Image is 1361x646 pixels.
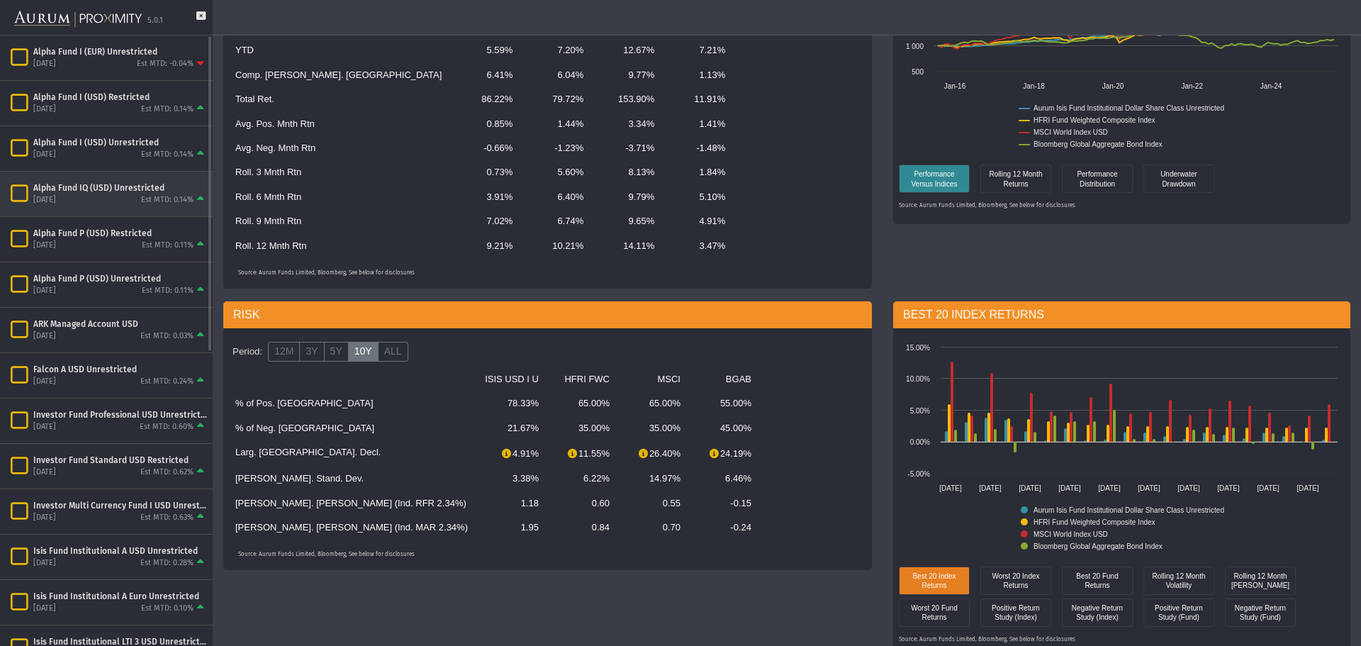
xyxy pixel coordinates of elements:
[33,591,207,602] div: Isis Fund Institutional A Euro Unrestricted
[1296,484,1319,492] text: [DATE]
[450,160,521,184] td: 0.73%
[902,570,966,591] div: Best 20 Index Returns
[33,409,207,421] div: Investor Fund Professional USD Unrestricted
[33,182,207,194] div: Alpha Fund IQ (USD) Unrestricted
[227,467,476,491] td: [PERSON_NAME]. Stand. Dev.
[618,416,689,440] td: 35.00%
[689,467,760,491] td: 6.46%
[979,484,1002,492] text: [DATE]
[238,551,857,559] p: Source: Aurum Funds Limited, Bloomberg, See below for disclosures
[547,367,618,391] td: HFRI FWC
[1102,82,1124,90] text: Jan-20
[1147,602,1211,623] div: Positive Return Study (Fund)
[1225,598,1296,627] div: Negative Return Study (Fund)
[140,331,194,342] div: Est MTD: 0.03%
[33,467,56,478] div: [DATE]
[912,68,924,76] text: 500
[33,137,207,148] div: Alpha Fund I (USD) Unrestricted
[1098,484,1121,492] text: [DATE]
[663,38,734,62] td: 7.21%
[227,391,476,416] td: % of Pos. [GEOGRAPHIC_DATA]
[1034,140,1163,148] text: Bloomberg Global Aggregate Bond Index
[1058,484,1081,492] text: [DATE]
[141,195,194,206] div: Est MTD: 0.14%
[910,407,930,415] text: 5.00%
[1034,128,1108,136] text: MSCI World Index USD
[663,87,734,111] td: 11.91%
[547,416,618,440] td: 35.00%
[1034,104,1224,112] text: Aurum Isis Fund Institutional Dollar Share Class Unrestricted
[939,484,962,492] text: [DATE]
[1143,165,1214,193] div: Underwater Drawdown
[33,46,207,57] div: Alpha Fund I (EUR) Unrestricted
[450,112,521,136] td: 0.85%
[227,112,450,136] td: Avg. Pos. Mnth Rtn
[1138,484,1160,492] text: [DATE]
[299,342,324,362] label: 3Y
[33,228,207,239] div: Alpha Fund P (USD) Restricted
[33,104,56,115] div: [DATE]
[378,342,408,362] label: ALL
[663,209,734,233] td: 4.91%
[984,168,1048,189] div: Rolling 12 Month Returns
[521,160,592,184] td: 5.60%
[899,202,1345,210] p: Source: Aurum Funds Limited, Bloomberg, See below for disclosures
[33,558,56,569] div: [DATE]
[980,567,1051,595] div: Worst 20 Index Returns
[450,234,521,258] td: 9.21%
[984,570,1048,591] div: Worst 20 Index Returns
[984,602,1048,623] div: Positive Return Study (Index)
[1062,567,1133,595] div: Best 20 Fund Returns
[227,340,268,364] div: Period:
[663,160,734,184] td: 1.84%
[476,467,547,491] td: 3.38%
[227,440,476,467] td: Larg. [GEOGRAPHIC_DATA]. Decl.
[33,455,207,466] div: Investor Fund Standard USD Restricted
[663,63,734,87] td: 1.13%
[902,168,966,189] div: Performance Versus Indices
[547,391,618,416] td: 65.00%
[592,160,663,184] td: 8.13%
[227,416,476,440] td: % of Neg. [GEOGRAPHIC_DATA]
[33,286,56,296] div: [DATE]
[450,136,521,160] td: -0.66%
[906,43,924,50] text: 1 000
[663,112,734,136] td: 1.41%
[1019,484,1041,492] text: [DATE]
[14,4,142,35] img: Aurum-Proximity%20white.svg
[137,59,194,69] div: Est MTD: -0.04%
[1062,598,1133,627] div: Negative Return Study (Index)
[689,516,760,540] td: -0.24
[227,491,476,516] td: [PERSON_NAME]. [PERSON_NAME] (Ind. RFR 2.34%)
[33,364,207,375] div: Falcon A USD Unrestricted
[227,136,450,160] td: Avg. Neg. Mnth Rtn
[592,38,663,62] td: 12.67%
[547,467,618,491] td: 6.22%
[140,513,194,523] div: Est MTD: 0.63%
[140,558,194,569] div: Est MTD: 0.28%
[893,301,1350,328] div: BEST 20 INDEX RETURNS
[141,150,194,160] div: Est MTD: 0.14%
[899,598,970,627] div: Worst 20 Fund Returns
[906,375,930,383] text: 10.00%
[1065,168,1129,189] div: Performance Distribution
[33,545,207,557] div: Isis Fund Institutional A USD Unrestricted
[227,516,476,540] td: [PERSON_NAME]. [PERSON_NAME] (Ind. MAR 2.34%)
[618,367,689,391] td: MSCI
[1034,542,1163,550] text: Bloomberg Global Aggregate Bond Index
[1034,530,1108,538] text: MSCI World Index USD
[1065,602,1129,623] div: Negative Return Study (Index)
[1147,168,1211,189] div: Underwater Drawdown
[147,16,163,26] div: 5.0.1
[33,500,207,511] div: Investor Multi Currency Fund I USD Unrestricted
[1065,570,1129,591] div: Best 20 Fund Returns
[663,136,734,160] td: -1.48%
[33,318,207,330] div: ARK Managed Account USD
[33,603,56,614] div: [DATE]
[227,87,450,111] td: Total Ret.
[547,491,618,516] td: 0.60
[476,367,547,391] td: ISIS USD I U
[689,391,760,416] td: 55.00%
[1225,567,1296,595] div: Rolling 12 Month [PERSON_NAME]
[1177,484,1200,492] text: [DATE]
